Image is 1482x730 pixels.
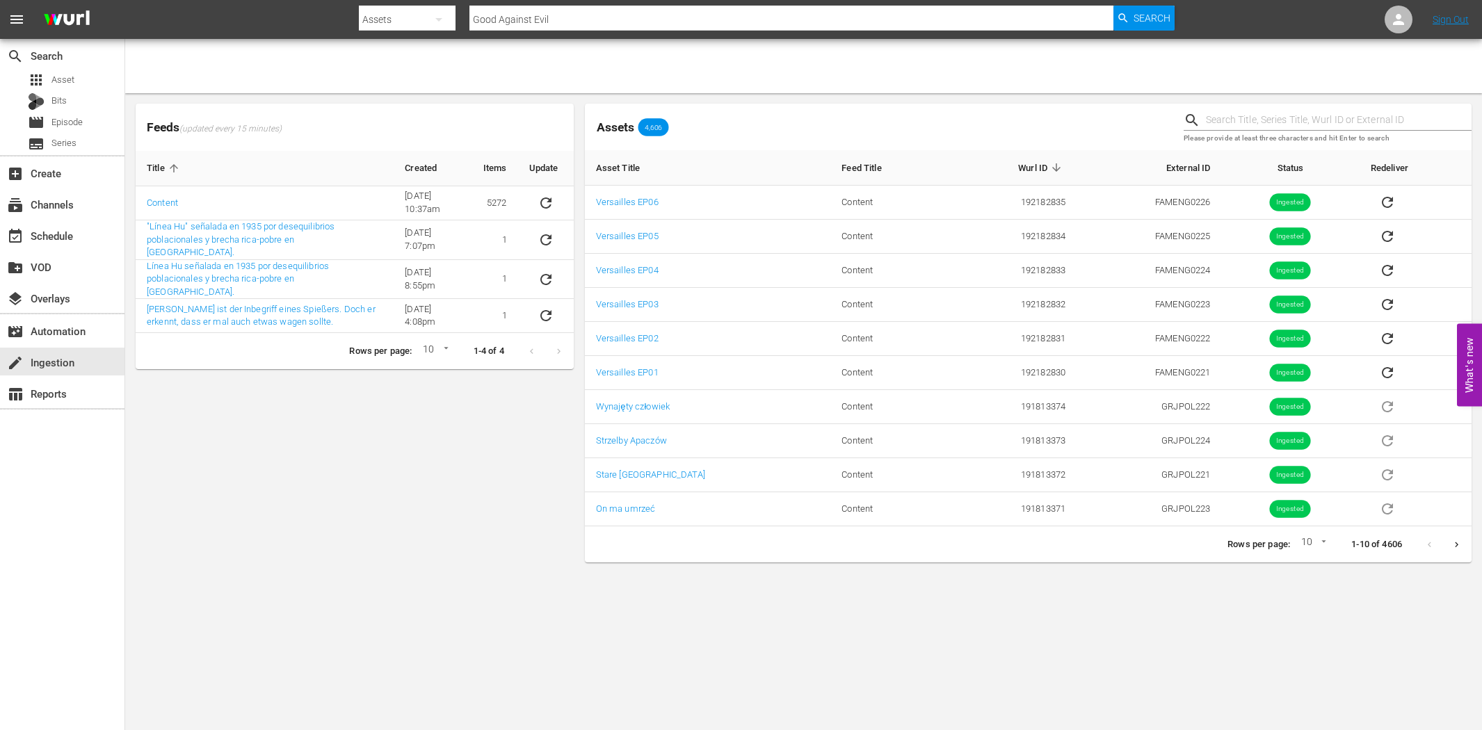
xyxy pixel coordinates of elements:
[1443,531,1470,558] button: Next page
[947,390,1077,424] td: 191813374
[1371,400,1404,411] span: Asset is in future lineups. Remove all episodes that contain this asset before redelivering
[830,150,947,186] th: Feed Title
[1270,368,1311,378] span: Ingested
[1371,503,1404,513] span: Asset is in future lineups. Remove all episodes that contain this asset before redelivering
[830,288,947,322] td: Content
[518,151,574,186] th: Update
[8,11,25,28] span: menu
[7,228,24,245] span: Schedule
[136,116,574,139] span: Feeds
[28,136,45,152] span: Series
[1270,470,1311,480] span: Ingested
[474,345,504,358] p: 1-4 of 4
[1077,390,1221,424] td: GRJPOL222
[830,424,947,458] td: Content
[7,291,24,307] span: Overlays
[7,197,24,213] span: Channels
[596,469,705,480] a: Stare [GEOGRAPHIC_DATA]
[1077,424,1221,458] td: GRJPOL224
[1371,469,1404,479] span: Asset is in future lineups. Remove all episodes that contain this asset before redelivering
[1077,220,1221,254] td: FAMENG0225
[7,259,24,276] span: VOD
[349,345,412,358] p: Rows per page:
[947,288,1077,322] td: 192182832
[147,304,376,327] a: [PERSON_NAME] ist der Inbegriff eines Spießers. Doch er erkennt, dass er mal auch etwas wagen sol...
[596,367,659,378] a: Versailles EP01
[1227,538,1290,551] p: Rows per page:
[28,72,45,88] span: Asset
[830,220,947,254] td: Content
[830,356,947,390] td: Content
[394,260,472,300] td: [DATE] 8:55pm
[147,221,335,257] a: "Línea Hu" señalada en 1935 por desequilibrios poblacionales y brecha rica-pobre en [GEOGRAPHIC_D...
[394,220,472,260] td: [DATE] 7:07pm
[472,260,518,300] td: 1
[597,120,634,134] span: Assets
[28,114,45,131] span: Episode
[1351,538,1402,551] p: 1-10 of 4606
[1113,6,1175,31] button: Search
[585,150,1472,526] table: sticky table
[596,435,667,446] a: Strzelby Apaczów
[1270,266,1311,276] span: Ingested
[1206,110,1472,131] input: Search Title, Series Title, Wurl ID or External ID
[7,165,24,182] span: Create
[405,162,455,175] span: Created
[51,136,76,150] span: Series
[7,386,24,403] span: table_chart
[1184,133,1472,145] p: Please provide at least three characters and hit Enter to search
[596,299,659,309] a: Versailles EP03
[596,231,659,241] a: Versailles EP05
[596,197,659,207] a: Versailles EP06
[596,265,659,275] a: Versailles EP04
[1457,324,1482,407] button: Open Feedback Widget
[947,492,1077,526] td: 191813371
[394,186,472,220] td: [DATE] 10:37am
[33,3,100,36] img: ans4CAIJ8jUAAAAAAAAAAAAAAAAAAAAAAAAgQb4GAAAAAAAAAAAAAAAAAAAAAAAAJMjXAAAAAAAAAAAAAAAAAAAAAAAAgAT5G...
[472,299,518,333] td: 1
[1296,534,1329,555] div: 10
[1077,288,1221,322] td: FAMENG0223
[830,322,947,356] td: Content
[1077,322,1221,356] td: FAMENG0222
[947,458,1077,492] td: 191813372
[947,322,1077,356] td: 192182831
[472,186,518,220] td: 5272
[1270,232,1311,242] span: Ingested
[7,48,24,65] span: Search
[472,151,518,186] th: Items
[947,186,1077,220] td: 192182835
[1270,197,1311,208] span: Ingested
[830,458,947,492] td: Content
[1077,150,1221,186] th: External ID
[7,355,24,371] span: Ingestion
[596,161,659,174] span: Asset Title
[1077,458,1221,492] td: GRJPOL221
[596,401,670,412] a: Wynajęty człowiek
[51,73,74,87] span: Asset
[1077,186,1221,220] td: FAMENG0226
[1270,334,1311,344] span: Ingested
[147,197,178,208] a: Content
[830,390,947,424] td: Content
[1018,161,1065,174] span: Wurl ID
[830,186,947,220] td: Content
[947,424,1077,458] td: 191813373
[28,93,45,110] div: Bits
[51,94,67,108] span: Bits
[947,254,1077,288] td: 192182833
[1360,150,1472,186] th: Redeliver
[147,261,329,297] a: Línea Hu señalada en 1935 por desequilibrios poblacionales y brecha rica-pobre en [GEOGRAPHIC_DATA].
[1077,492,1221,526] td: GRJPOL223
[1270,402,1311,412] span: Ingested
[596,503,656,514] a: On ma umrzeć
[947,220,1077,254] td: 192182834
[51,115,83,129] span: Episode
[1270,300,1311,310] span: Ingested
[947,356,1077,390] td: 192182830
[1077,254,1221,288] td: FAMENG0224
[1221,150,1359,186] th: Status
[1433,14,1469,25] a: Sign Out
[472,220,518,260] td: 1
[136,151,574,333] table: sticky table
